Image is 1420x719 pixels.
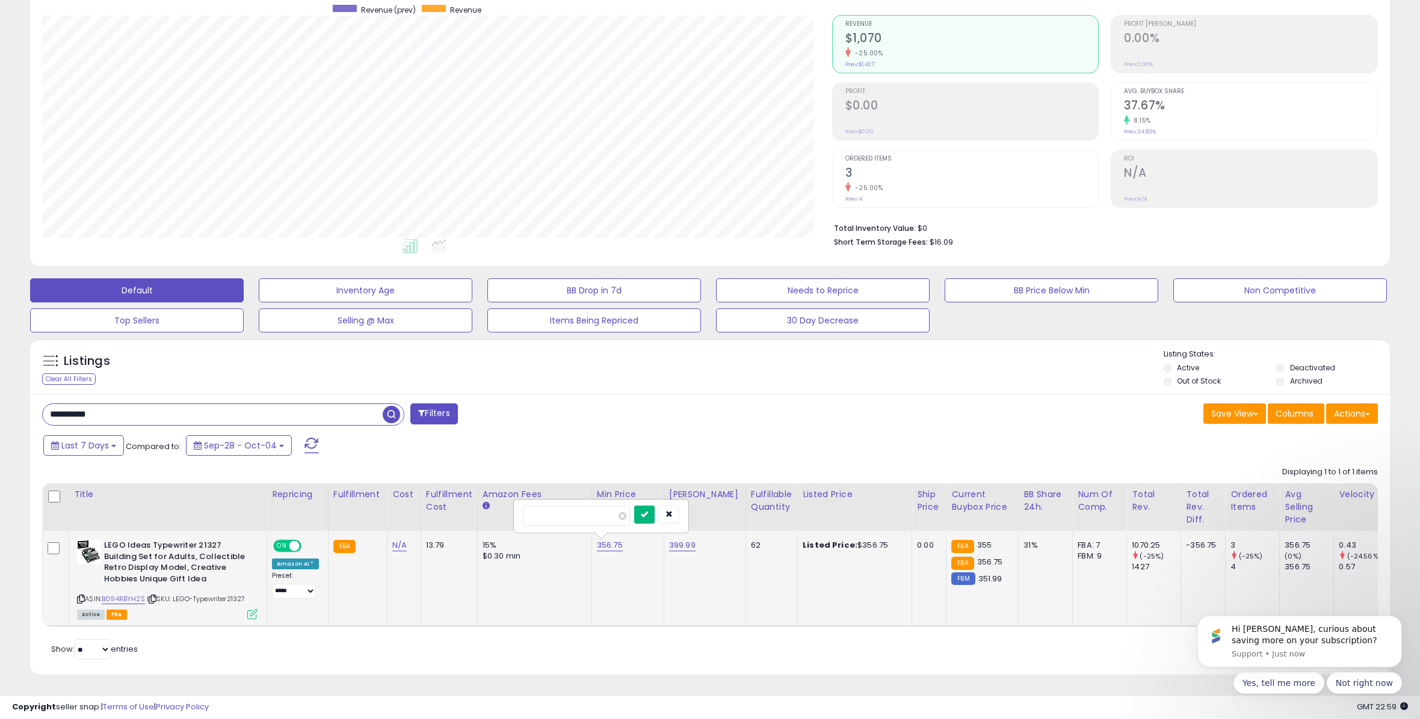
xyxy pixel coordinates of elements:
span: ROI [1124,156,1377,162]
h2: 3 [845,166,1099,182]
small: 8.15% [1129,116,1151,125]
div: Velocity [1339,488,1383,501]
div: $356.75 [803,540,903,551]
div: FBA: 7 [1078,540,1117,551]
span: Sep-28 - Oct-04 [204,439,277,451]
div: Fulfillment Cost [426,488,472,513]
p: Listing States: [1164,349,1390,360]
div: Total Rev. [1132,488,1176,513]
small: FBA [951,540,974,553]
div: Preset: [272,572,319,599]
button: BB Price Below Min [945,278,1158,302]
span: 351.99 [978,573,1002,584]
small: (-24.56%) [1347,551,1381,561]
div: BB Share 24h. [1023,488,1067,513]
div: Repricing [272,488,323,501]
div: Clear All Filters [42,373,96,385]
span: $16.09 [930,236,953,248]
div: Total Rev. Diff. [1186,488,1220,526]
span: ON [274,541,289,551]
div: Cost [392,488,416,501]
div: Min Price [597,488,659,501]
button: 30 Day Decrease [716,308,930,332]
div: 0.57 [1339,561,1388,572]
label: Out of Stock [1177,376,1221,386]
b: Total Inventory Value: [834,223,916,233]
span: Last 7 Days [61,439,109,451]
span: Show: entries [51,643,138,655]
div: 4 [1230,561,1279,572]
span: | SKU: LEGO-Typewriter21327 [147,594,245,604]
h2: 0.00% [1124,31,1377,47]
a: 399.99 [669,539,696,551]
a: B094RBYH2S [102,594,145,604]
button: Non Competitive [1173,278,1387,302]
div: Ship Price [917,488,941,513]
small: Prev: 0.00% [1124,61,1153,68]
button: Filters [410,403,457,424]
label: Deactivated [1290,363,1335,373]
small: FBA [333,540,356,553]
a: 356.75 [597,539,623,551]
div: FBM: 9 [1078,551,1117,561]
span: All listings currently available for purchase on Amazon [77,610,105,620]
label: Archived [1290,376,1323,386]
div: Ordered Items [1230,488,1274,513]
span: OFF [300,541,319,551]
div: 13.79 [426,540,468,551]
h2: N/A [1124,166,1377,182]
div: Listed Price [803,488,907,501]
strong: Copyright [12,701,56,712]
div: Num of Comp. [1078,488,1122,513]
div: Displaying 1 to 1 of 1 items [1282,467,1378,478]
div: 3 [1230,540,1279,551]
div: Current Buybox Price [951,488,1013,513]
div: 1070.25 [1132,540,1181,551]
div: ASIN: [77,540,258,618]
button: Selling @ Max [259,308,472,332]
h2: $1,070 [845,31,1099,47]
small: Prev: $1,427 [845,61,874,68]
span: 356.75 [977,556,1003,568]
small: Prev: N/A [1124,195,1147,203]
div: 31% [1023,540,1063,551]
span: Revenue [845,21,1099,28]
span: Avg. Buybox Share [1124,88,1377,95]
button: Last 7 Days [43,435,124,456]
button: Top Sellers [30,308,244,332]
h5: Listings [64,353,110,370]
button: BB Drop in 7d [487,278,701,302]
small: Prev: 34.83% [1124,128,1156,135]
span: Profit [845,88,1099,95]
span: Profit [PERSON_NAME] [1124,21,1377,28]
div: seller snap | | [12,702,209,713]
div: -356.75 [1186,540,1216,551]
small: -25.00% [851,183,883,192]
a: N/A [392,539,407,551]
div: $0.30 min [483,551,582,561]
button: Items Being Repriced [487,308,701,332]
div: 356.75 [1285,540,1333,551]
small: Amazon Fees. [483,501,490,512]
h2: $0.00 [845,99,1099,115]
small: Prev: 4 [845,195,862,203]
span: Columns [1276,408,1313,420]
div: Amazon AI * [272,558,319,569]
a: Privacy Policy [156,701,209,712]
span: Ordered Items [845,156,1099,162]
small: (-25%) [1239,551,1263,561]
button: Inventory Age [259,278,472,302]
button: Sep-28 - Oct-04 [186,435,292,456]
span: Revenue (prev) [361,5,416,15]
span: 355 [977,539,992,551]
div: Title [74,488,262,501]
div: 15% [483,540,582,551]
small: Prev: $0.00 [845,128,874,135]
div: Fulfillment [333,488,382,501]
small: (-25%) [1140,551,1164,561]
button: Default [30,278,244,302]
